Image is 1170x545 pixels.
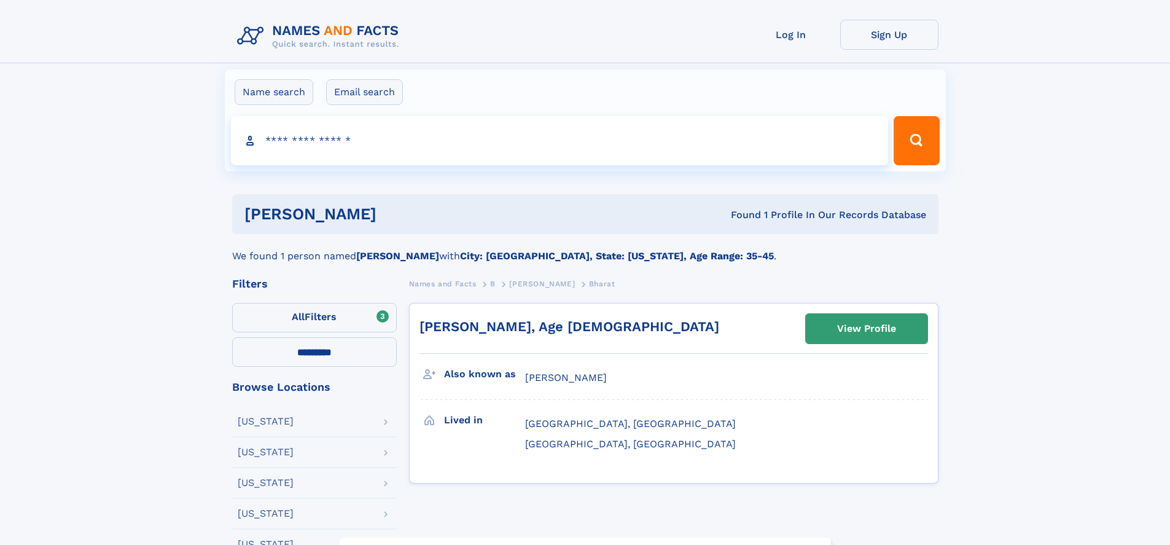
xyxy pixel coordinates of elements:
[742,20,840,50] a: Log In
[244,206,554,222] h1: [PERSON_NAME]
[525,372,607,383] span: [PERSON_NAME]
[525,438,736,450] span: [GEOGRAPHIC_DATA], [GEOGRAPHIC_DATA]
[509,276,575,291] a: [PERSON_NAME]
[232,20,409,53] img: Logo Names and Facts
[589,280,615,288] span: Bharat
[232,278,397,289] div: Filters
[232,234,938,264] div: We found 1 person named with .
[509,280,575,288] span: [PERSON_NAME]
[419,319,719,334] a: [PERSON_NAME], Age [DEMOGRAPHIC_DATA]
[292,311,305,323] span: All
[231,116,889,165] input: search input
[232,303,397,332] label: Filters
[444,410,525,431] h3: Lived in
[490,280,496,288] span: B
[840,20,938,50] a: Sign Up
[326,79,403,105] label: Email search
[238,447,294,457] div: [US_STATE]
[238,509,294,519] div: [US_STATE]
[490,276,496,291] a: B
[356,250,439,262] b: [PERSON_NAME]
[238,478,294,488] div: [US_STATE]
[444,364,525,385] h3: Also known as
[235,79,313,105] label: Name search
[232,382,397,393] div: Browse Locations
[460,250,774,262] b: City: [GEOGRAPHIC_DATA], State: [US_STATE], Age Range: 35-45
[894,116,939,165] button: Search Button
[553,208,926,222] div: Found 1 Profile In Our Records Database
[806,314,927,343] a: View Profile
[837,315,896,343] div: View Profile
[409,276,477,291] a: Names and Facts
[238,417,294,426] div: [US_STATE]
[525,418,736,429] span: [GEOGRAPHIC_DATA], [GEOGRAPHIC_DATA]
